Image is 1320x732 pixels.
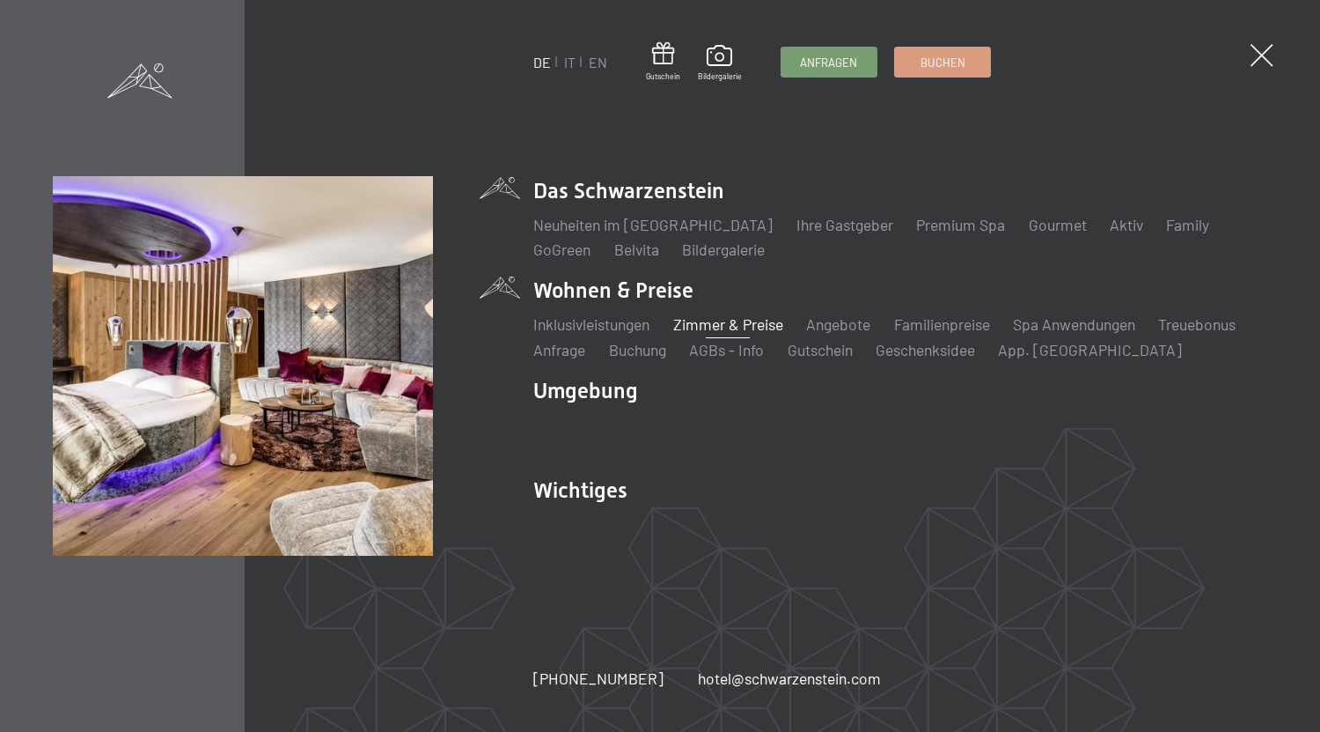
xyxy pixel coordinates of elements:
[698,45,742,82] a: Bildergalerie
[682,240,765,259] a: Bildergalerie
[533,215,773,234] a: Neuheiten im [GEOGRAPHIC_DATA]
[646,42,680,82] a: Gutschein
[646,71,680,82] span: Gutschein
[920,55,965,70] span: Buchen
[1029,215,1087,234] a: Gourmet
[1158,314,1236,334] a: Treuebonus
[533,668,664,690] a: [PHONE_NUMBER]
[1013,314,1135,334] a: Spa Anwendungen
[533,240,590,259] a: GoGreen
[781,48,876,77] a: Anfragen
[609,340,666,359] a: Buchung
[916,215,1005,234] a: Premium Spa
[698,668,881,690] a: hotel@schwarzenstein.com
[533,669,664,688] span: [PHONE_NUMBER]
[689,340,764,359] a: AGBs - Info
[806,314,870,334] a: Angebote
[698,71,742,82] span: Bildergalerie
[589,54,607,70] a: EN
[1166,215,1209,234] a: Family
[673,314,783,334] a: Zimmer & Preise
[533,340,585,359] a: Anfrage
[533,314,649,334] a: Inklusivleistungen
[788,340,853,359] a: Gutschein
[895,48,990,77] a: Buchen
[876,340,975,359] a: Geschenksidee
[894,314,990,334] a: Familienpreise
[998,340,1182,359] a: App. [GEOGRAPHIC_DATA]
[800,55,857,70] span: Anfragen
[796,215,893,234] a: Ihre Gastgeber
[564,54,576,70] a: IT
[614,240,659,259] a: Belvita
[533,54,551,70] a: DE
[1110,215,1143,234] a: Aktiv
